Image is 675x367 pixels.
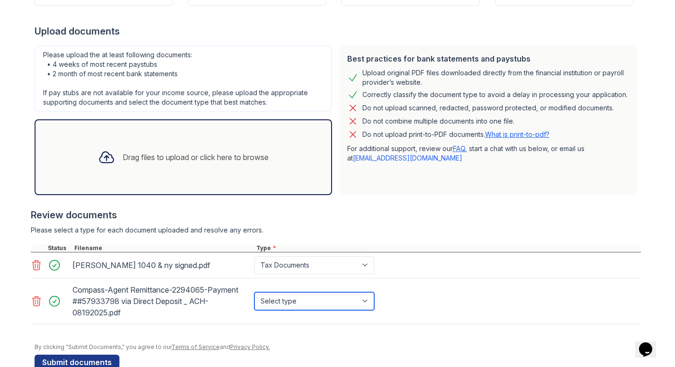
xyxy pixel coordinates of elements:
[35,45,332,112] div: Please upload the at least following documents: • 4 weeks of most recent paystubs • 2 month of mo...
[31,208,641,222] div: Review documents
[362,130,549,139] p: Do not upload print-to-PDF documents.
[230,343,270,350] a: Privacy Policy.
[72,258,251,273] div: [PERSON_NAME] 1040 & ny signed.pdf
[72,244,254,252] div: Filename
[347,53,630,64] div: Best practices for bank statements and paystubs
[362,68,630,87] div: Upload original PDF files downloaded directly from the financial institution or payroll provider’...
[485,130,549,138] a: What is print-to-pdf?
[46,244,72,252] div: Status
[362,89,628,100] div: Correctly classify the document type to avoid a delay in processing your application.
[362,116,514,127] div: Do not combine multiple documents into one file.
[31,225,641,235] div: Please select a type for each document uploaded and resolve any errors.
[362,102,614,114] div: Do not upload scanned, redacted, password protected, or modified documents.
[254,244,641,252] div: Type
[171,343,220,350] a: Terms of Service
[453,144,465,152] a: FAQ
[35,343,641,351] div: By clicking "Submit Documents," you agree to our and
[123,152,269,163] div: Drag files to upload or click here to browse
[35,25,641,38] div: Upload documents
[635,329,666,358] iframe: chat widget
[347,144,630,163] p: For additional support, review our , start a chat with us below, or email us at
[353,154,462,162] a: [EMAIL_ADDRESS][DOMAIN_NAME]
[72,282,251,320] div: Compass-Agent Remittance-2294065-Payment ##57933798 via Direct Deposit _ ACH-08192025.pdf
